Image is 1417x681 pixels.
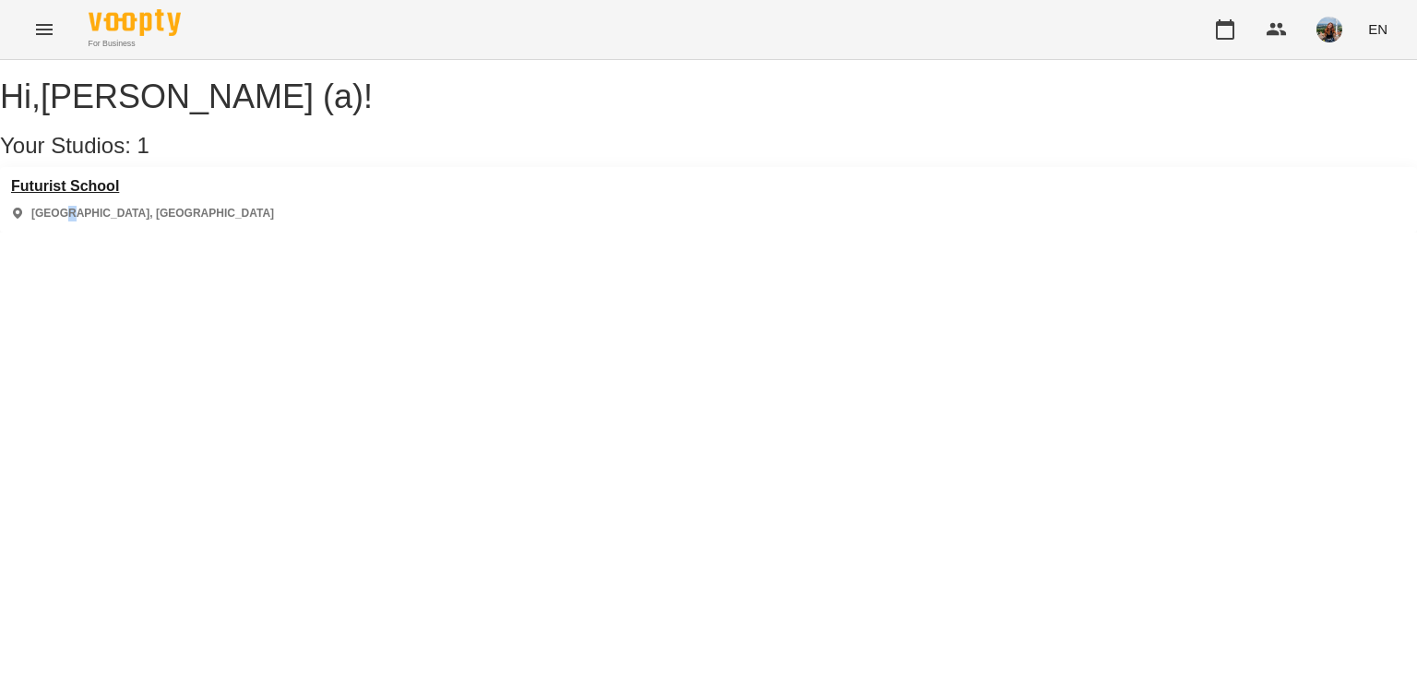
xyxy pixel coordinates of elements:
[31,206,274,221] p: [GEOGRAPHIC_DATA], [GEOGRAPHIC_DATA]
[89,9,181,36] img: Voopty Logo
[1361,12,1395,46] button: EN
[89,38,181,50] span: For Business
[22,7,66,52] button: Menu
[1368,19,1387,39] span: EN
[1316,17,1342,42] img: fade860515acdeec7c3b3e8f399b7c1b.jpg
[11,178,274,195] a: Futurist School
[137,133,149,158] span: 1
